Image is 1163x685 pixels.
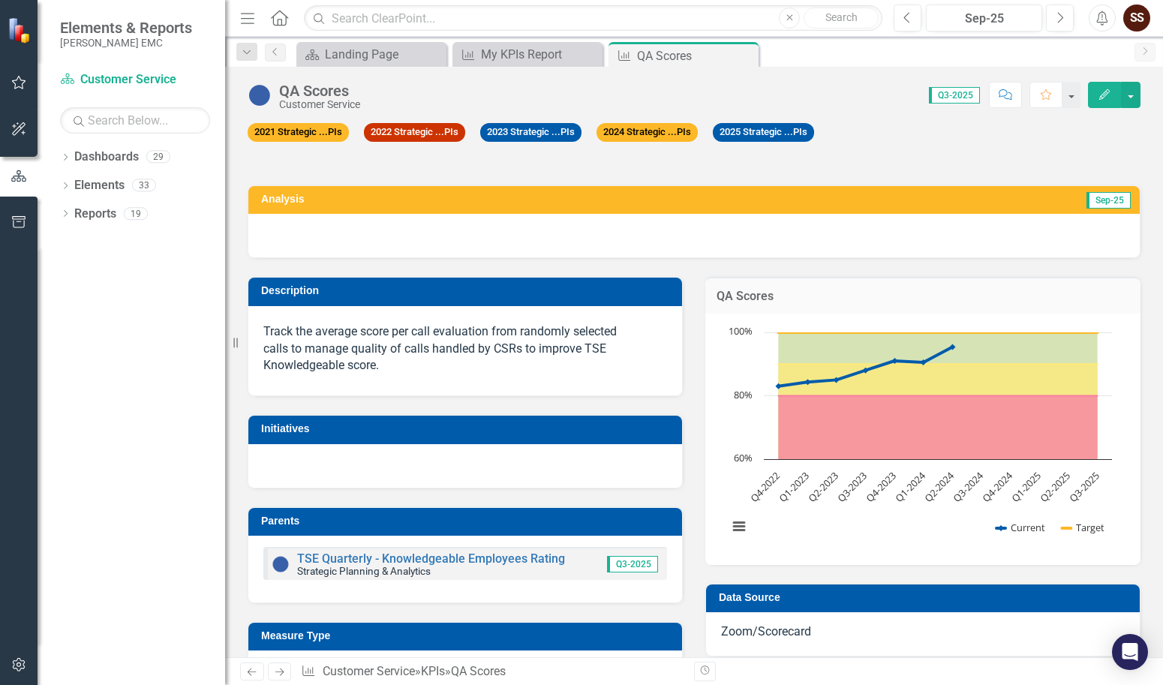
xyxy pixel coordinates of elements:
input: Search Below... [60,107,210,134]
path: Q2-2024, 95.4. Current. [950,344,956,350]
span: 2024 Strategic ...PIs [597,123,698,142]
text: 60% [734,451,753,464]
button: Show Target [1062,521,1105,534]
div: QA Scores [279,83,360,99]
button: SS [1123,5,1150,32]
div: QA Scores [451,664,506,678]
text: Q3-2025 [1066,469,1101,504]
span: Elements & Reports [60,19,192,37]
span: 2022 Strategic ...PIs [364,123,465,142]
div: » » [301,663,683,680]
p: Zoom/Scorecard [721,623,1125,641]
small: [PERSON_NAME] EMC [60,37,192,49]
input: Search ClearPoint... [304,5,882,32]
div: 29 [146,151,170,164]
img: No Information [272,555,290,573]
path: Q4-2022, 83. Current. [776,383,782,389]
text: Q1-2024 [892,468,928,504]
text: Q3-2023 [834,469,870,504]
text: Q1-2025 [1008,469,1044,504]
text: Q4-2022 [747,469,783,504]
h3: Parents [261,515,675,527]
img: ClearPoint Strategy [8,17,34,44]
a: Reports [74,206,116,223]
span: Q3-2025 [929,87,980,104]
text: Q2-2024 [921,468,957,504]
path: Q3-2023, 88. Current. [863,368,869,374]
g: Target, series 2 of 5. Line with 12 data points. [776,329,1101,335]
path: Q4-2023, 91. Current. [892,358,898,364]
a: Customer Service [323,664,415,678]
path: Q2-2023, 85. Current. [834,377,840,383]
a: Elements [74,177,125,194]
text: 80% [734,388,753,401]
a: TSE Quarterly - Knowledgeable Employees Rating [297,551,565,566]
small: Strategic Planning & Analytics [297,565,431,577]
span: Search [825,11,858,23]
text: Q4-2024 [979,468,1015,504]
span: 2025 Strategic ...PIs [713,123,814,142]
h3: Initiatives [261,423,675,434]
span: Sep-25 [1086,192,1131,209]
text: Q4-2023 [863,469,898,504]
button: Search [804,8,879,29]
div: Chart. Highcharts interactive chart. [720,325,1125,550]
text: Q1-2023 [776,469,811,504]
button: Show Current [996,521,1045,534]
text: Q3-2024 [950,468,986,504]
span: Q3-2025 [607,556,658,572]
div: 19 [124,207,148,220]
g: Yellow-Green, series 4 of 5 with 12 data points. [776,361,1101,367]
h3: Analysis [261,194,684,205]
path: Q1-2023, 84.3. Current. [805,379,811,385]
h3: Measure Type [261,630,675,641]
text: 100% [729,324,753,338]
span: 2023 Strategic ...PIs [480,123,581,142]
a: Dashboards [74,149,139,166]
svg: Interactive chart [720,325,1119,550]
h3: Description [261,285,675,296]
a: Customer Service [60,71,210,89]
h3: QA Scores [717,290,1129,303]
div: QA Scores [637,47,755,65]
button: View chart menu, Chart [729,516,750,537]
div: 33 [132,179,156,192]
p: Track the average score per call evaluation from randomly selected calls to manage quality of cal... [263,320,667,378]
img: No Information [248,83,272,107]
a: Landing Page [300,45,443,64]
div: Landing Page [325,45,443,64]
path: Q1-2024, 90.54. Current. [921,359,927,365]
span: 2021 Strategic ...PIs [248,123,349,142]
a: KPIs [421,664,445,678]
text: Q2-2023 [805,469,840,504]
g: Red-Yellow, series 3 of 5 with 12 data points. [776,392,1101,398]
button: Sep-25 [926,5,1042,32]
div: My KPIs Report [481,45,599,64]
text: Q2-2025 [1037,469,1072,504]
div: Open Intercom Messenger [1112,634,1148,670]
h3: Data Source [719,592,1132,603]
div: Customer Service [279,99,360,110]
div: Sep-25 [931,10,1037,28]
a: My KPIs Report [456,45,599,64]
